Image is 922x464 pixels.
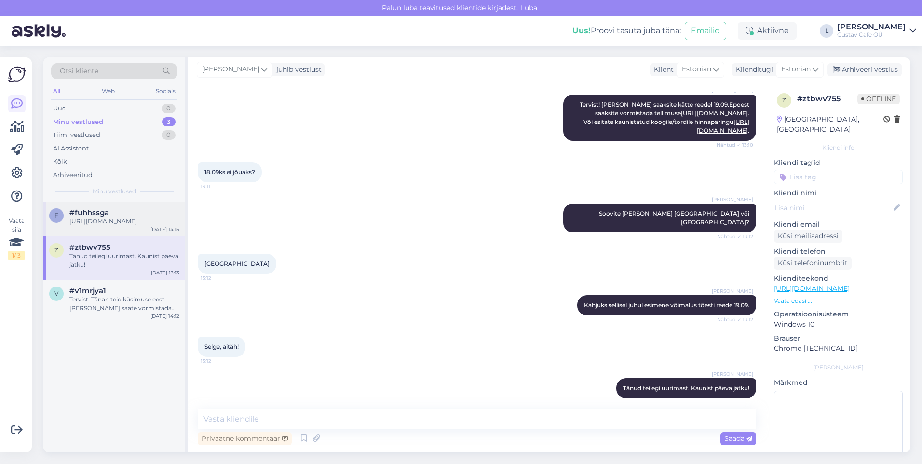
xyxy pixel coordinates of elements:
div: [GEOGRAPHIC_DATA], [GEOGRAPHIC_DATA] [777,114,883,135]
span: Saada [724,434,752,443]
div: Web [100,85,117,97]
div: Vaata siia [8,217,25,260]
span: #ztbwv755 [69,243,110,252]
div: 3 [162,117,176,127]
div: [PERSON_NAME] [837,23,906,31]
b: Uus! [572,26,591,35]
a: [URL][DOMAIN_NAME] [681,109,748,117]
div: [DATE] 13:13 [151,269,179,276]
span: 13:11 [201,183,237,190]
div: [PERSON_NAME] [774,363,903,372]
span: 13:13 [717,399,753,406]
span: Tänud teilegi uurimast. Kaunist päeva jätku! [623,384,749,392]
div: Aktiivne [738,22,797,40]
div: [DATE] 14:12 [150,313,179,320]
div: Kõik [53,157,67,166]
div: Tänud teilegi uurimast. Kaunist päeva jätku! [69,252,179,269]
span: Tervist! [PERSON_NAME] saaksite kätte reedel 19.09.Epoest saaksite vormistada tellimuse . Või esi... [580,101,751,134]
div: Tiimi vestlused [53,130,100,140]
span: #fuhhssga [69,208,109,217]
p: Klienditeekond [774,273,903,284]
div: Privaatne kommentaar [198,432,292,445]
p: Kliendi tag'id [774,158,903,168]
div: 0 [162,104,176,113]
span: Kahjuks sellisel juhul esimene võimalus tõesti reede 19.09. [584,301,749,309]
p: Kliendi telefon [774,246,903,257]
img: Askly Logo [8,65,26,83]
span: [PERSON_NAME] [712,196,753,203]
input: Lisa nimi [774,203,892,213]
div: Minu vestlused [53,117,103,127]
p: Kliendi email [774,219,903,230]
div: # ztbwv755 [797,93,857,105]
span: Nähtud ✓ 13:12 [717,233,753,240]
span: Nähtud ✓ 13:12 [717,316,753,323]
p: Märkmed [774,378,903,388]
span: 18.09ks ei jõuaks? [204,168,255,176]
div: Kliendi info [774,143,903,152]
div: Klient [650,65,674,75]
div: Uus [53,104,65,113]
div: [DATE] 14:15 [150,226,179,233]
p: Operatsioonisüsteem [774,309,903,319]
span: 13:12 [201,274,237,282]
div: AI Assistent [53,144,89,153]
span: Nähtud ✓ 13:10 [717,141,753,149]
div: Tervist! Tänan teid küsimuse eest. [PERSON_NAME] saate vormistada meie e-poest ning minna ise oma... [69,295,179,313]
span: [PERSON_NAME] [712,370,753,378]
span: Offline [857,94,900,104]
div: All [51,85,62,97]
div: L [820,24,833,38]
p: Kliendi nimi [774,188,903,198]
div: Küsi telefoninumbrit [774,257,852,270]
div: Proovi tasuta juba täna: [572,25,681,37]
div: Küsi meiliaadressi [774,230,842,243]
span: Estonian [781,64,811,75]
span: [GEOGRAPHIC_DATA] [204,260,270,267]
span: 13:12 [201,357,237,365]
p: Windows 10 [774,319,903,329]
span: #v1mrjya1 [69,287,106,295]
p: Vaata edasi ... [774,297,903,305]
span: Soovite [PERSON_NAME] [GEOGRAPHIC_DATA] või [GEOGRAPHIC_DATA]? [599,210,751,226]
div: [URL][DOMAIN_NAME] [69,217,179,226]
span: Selge, aitäh! [204,343,239,350]
span: Luba [518,3,540,12]
span: z [54,246,58,254]
div: juhib vestlust [272,65,322,75]
a: [PERSON_NAME]Gustav Cafe OÜ [837,23,916,39]
div: 0 [162,130,176,140]
div: Arhiveeritud [53,170,93,180]
span: f [54,212,58,219]
span: Otsi kliente [60,66,98,76]
span: v [54,290,58,297]
span: Estonian [682,64,711,75]
div: Socials [154,85,177,97]
div: Gustav Cafe OÜ [837,31,906,39]
div: 1 / 3 [8,251,25,260]
span: [PERSON_NAME] [202,64,259,75]
div: Klienditugi [732,65,773,75]
span: Minu vestlused [93,187,136,196]
a: [URL][DOMAIN_NAME] [774,284,850,293]
div: Arhiveeri vestlus [827,63,902,76]
span: [PERSON_NAME] [712,287,753,295]
p: Chrome [TECHNICAL_ID] [774,343,903,354]
button: Emailid [685,22,726,40]
input: Lisa tag [774,170,903,184]
p: Brauser [774,333,903,343]
span: z [782,96,786,104]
